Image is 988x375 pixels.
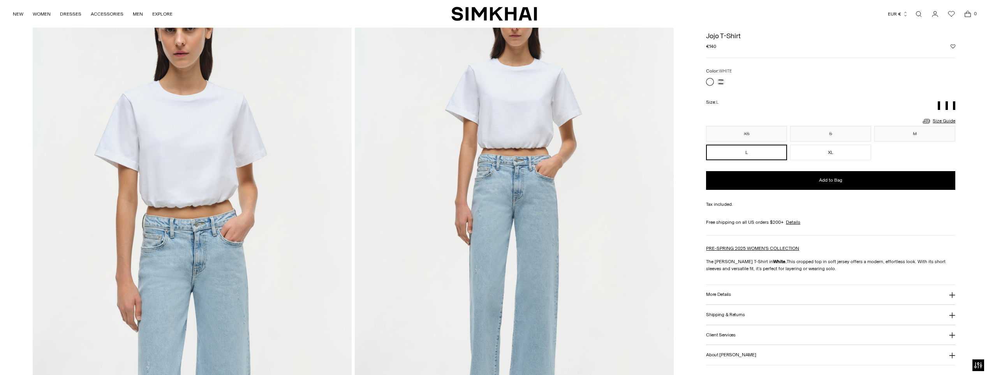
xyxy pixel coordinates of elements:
[951,44,955,49] button: Add to Wishlist
[13,5,23,23] a: NEW
[91,5,123,23] a: ACCESSORIES
[133,5,143,23] a: MEN
[706,219,955,226] div: Free shipping on all US orders $200+
[706,246,799,251] a: PRE-SPRING 2025 WOMEN'S COLLECTION
[888,5,908,23] button: EUR €
[719,69,732,74] span: WHITE
[152,5,173,23] a: EXPLORE
[706,67,732,75] label: Color:
[706,292,731,297] h3: More Details
[773,259,787,264] strong: White.
[786,219,800,226] a: Details
[706,345,955,365] button: About [PERSON_NAME]
[706,145,787,160] button: L
[911,6,926,22] a: Open search modal
[944,6,959,22] a: Wishlist
[790,126,871,142] button: S
[922,116,955,126] a: Size Guide
[706,325,955,345] button: Client Services
[706,305,955,325] button: Shipping & Returns
[972,10,979,17] span: 0
[706,333,736,338] h3: Client Services
[819,177,842,184] span: Add to Bag
[790,145,871,160] button: XL
[706,258,955,272] p: The [PERSON_NAME] T-Shirt in This cropped top in soft jersey offers a modern, effortless look. Wi...
[706,99,719,106] label: Size:
[706,171,955,190] button: Add to Bag
[927,6,943,22] a: Go to the account page
[706,32,955,39] h1: Jojo T-Shirt
[874,126,955,142] button: M
[706,312,745,317] h3: Shipping & Returns
[706,285,955,305] button: More Details
[33,5,51,23] a: WOMEN
[716,100,719,105] span: L
[706,126,787,142] button: XS
[706,352,756,357] h3: About [PERSON_NAME]
[451,6,537,21] a: SIMKHAI
[706,201,955,208] div: Tax included.
[60,5,81,23] a: DRESSES
[960,6,976,22] a: Open cart modal
[706,43,716,50] span: €140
